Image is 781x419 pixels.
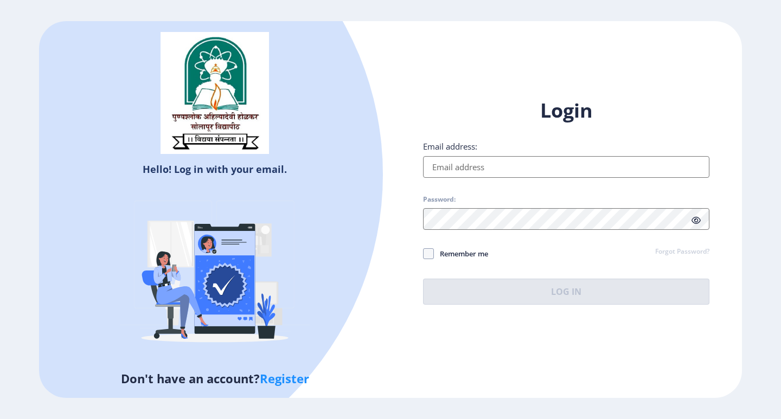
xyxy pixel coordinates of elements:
label: Email address: [423,141,477,152]
img: sulogo.png [161,32,269,154]
h1: Login [423,98,709,124]
h5: Don't have an account? [47,370,382,387]
a: Register [260,370,309,386]
button: Log In [423,279,709,305]
input: Email address [423,156,709,178]
img: Verified-rafiki.svg [120,180,310,370]
label: Password: [423,195,456,204]
span: Remember me [434,247,488,260]
a: Forgot Password? [655,247,709,257]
